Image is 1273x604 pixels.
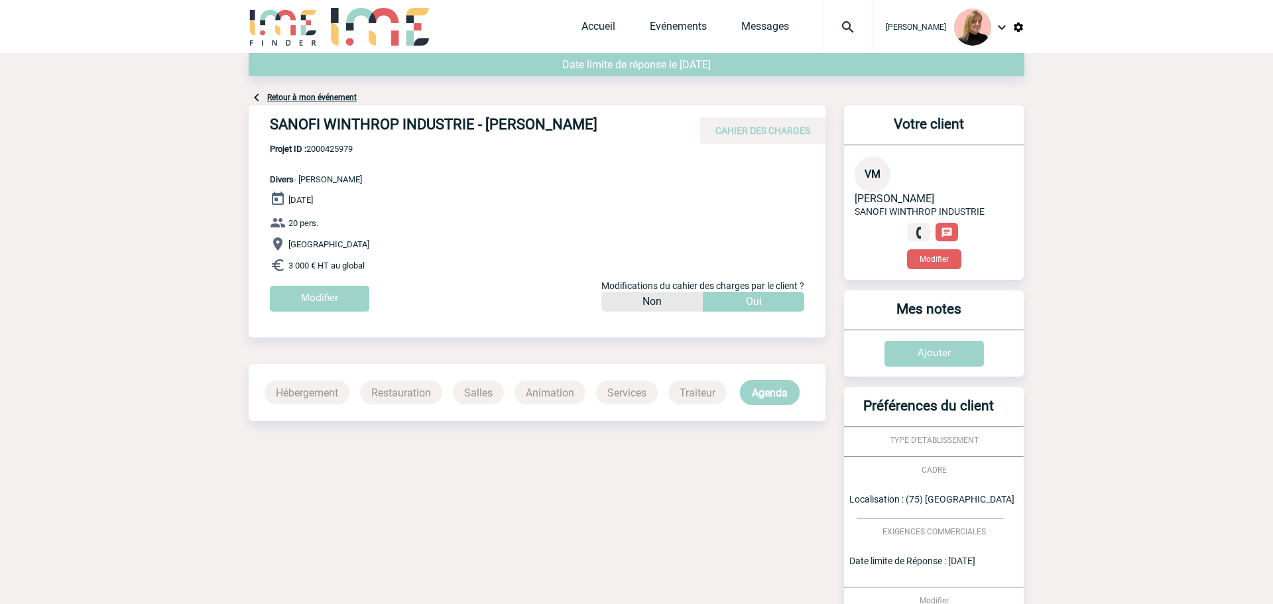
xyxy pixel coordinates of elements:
[581,20,615,38] a: Accueil
[270,174,362,184] span: - [PERSON_NAME]
[849,556,975,566] span: Date limite de Réponse : [DATE]
[855,192,934,205] span: [PERSON_NAME]
[884,341,984,367] input: Ajouter
[913,227,925,239] img: fixe.png
[642,292,662,312] p: Non
[849,494,1014,505] span: Localisation : (75) [GEOGRAPHIC_DATA]
[267,93,357,102] a: Retour à mon événement
[453,381,504,404] p: Salles
[270,144,306,154] b: Projet ID :
[886,23,946,32] span: [PERSON_NAME]
[270,174,294,184] span: Divers
[288,218,318,228] span: 20 pers.
[270,144,362,154] span: 2000425979
[715,125,810,136] span: CAHIER DES CHARGES
[740,380,800,405] p: Agenda
[270,116,668,139] h4: SANOFI WINTHROP INDUSTRIE - [PERSON_NAME]
[562,58,711,71] span: Date limite de réponse le [DATE]
[515,381,585,404] p: Animation
[288,195,313,205] span: [DATE]
[954,9,991,46] img: 131233-0.png
[249,8,318,46] img: IME-Finder
[360,381,442,404] p: Restauration
[746,292,762,312] p: Oui
[596,381,658,404] p: Services
[882,527,986,536] span: EXIGENCES COMMERCIALES
[922,465,947,475] span: CADRE
[668,381,727,404] p: Traiteur
[265,381,349,404] p: Hébergement
[849,398,1008,426] h3: Préférences du client
[270,286,369,312] input: Modifier
[855,206,985,217] span: SANOFI WINTHROP INDUSTRIE
[288,239,369,249] span: [GEOGRAPHIC_DATA]
[941,227,953,239] img: chat-24-px-w.png
[650,20,707,38] a: Evénements
[890,436,979,445] span: TYPE D'ETABLISSEMENT
[849,301,1008,330] h3: Mes notes
[849,116,1008,145] h3: Votre client
[865,168,880,180] span: VM
[741,20,789,38] a: Messages
[288,261,365,271] span: 3 000 € HT au global
[907,249,961,269] button: Modifier
[601,280,804,291] span: Modifications du cahier des charges par le client ?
